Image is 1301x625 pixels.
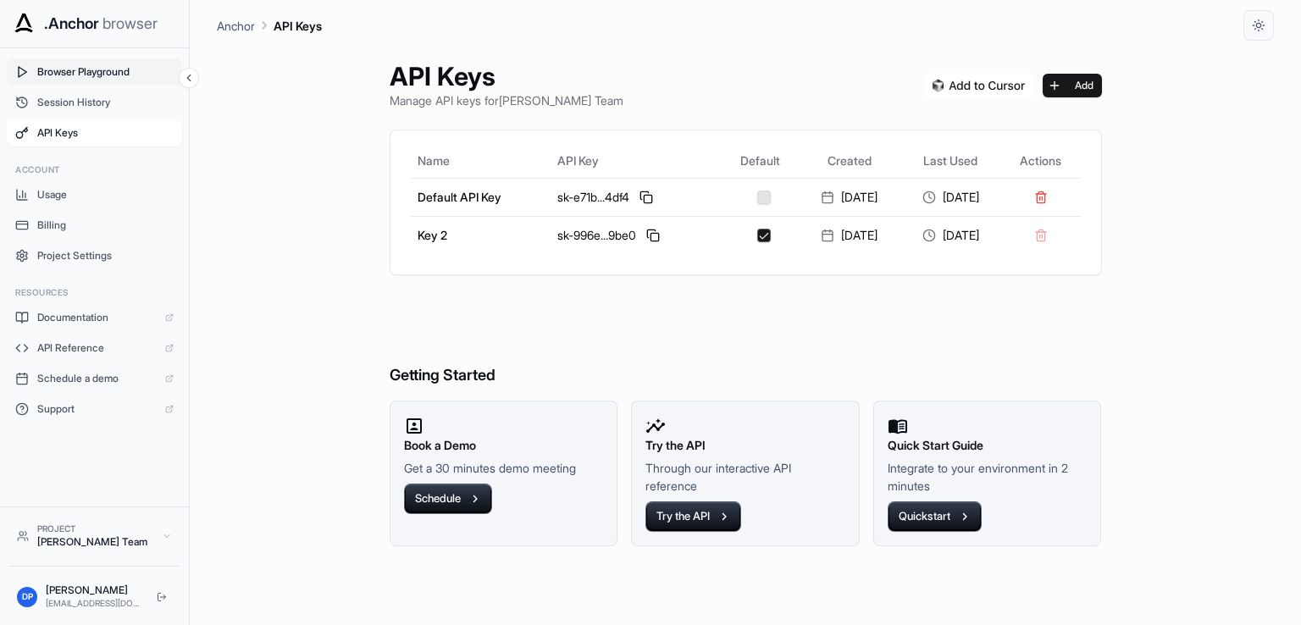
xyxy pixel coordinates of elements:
[179,68,199,88] button: Collapse sidebar
[37,523,153,535] div: Project
[806,227,893,244] div: [DATE]
[7,395,182,423] a: Support
[404,436,604,455] h2: Book a Demo
[7,89,182,116] button: Session History
[643,225,663,246] button: Copy API key
[411,178,551,216] td: Default API Key
[37,65,174,79] span: Browser Playground
[926,74,1032,97] img: Add anchorbrowser MCP server to Cursor
[15,163,174,176] h3: Account
[888,501,982,532] button: Quickstart
[7,242,182,269] button: Project Settings
[7,365,182,392] a: Schedule a demo
[888,459,1088,495] p: Integrate to your environment in 2 minutes
[37,341,157,355] span: API Reference
[411,144,551,178] th: Name
[37,249,174,263] span: Project Settings
[636,187,656,207] button: Copy API key
[1001,144,1081,178] th: Actions
[404,459,604,477] p: Get a 30 minutes demo meeting
[7,335,182,362] a: API Reference
[152,587,172,607] button: Logout
[102,12,158,36] span: browser
[37,311,157,324] span: Documentation
[7,181,182,208] button: Usage
[10,10,37,37] img: Anchor Icon
[46,597,143,610] div: [EMAIL_ADDRESS][DOMAIN_NAME]
[799,144,900,178] th: Created
[390,91,623,109] p: Manage API keys for [PERSON_NAME] Team
[37,188,174,202] span: Usage
[390,296,1102,388] h6: Getting Started
[37,96,174,109] span: Session History
[37,535,153,549] div: [PERSON_NAME] Team
[1043,74,1102,97] button: Add
[44,12,99,36] span: .Anchor
[404,484,492,514] button: Schedule
[907,189,994,206] div: [DATE]
[37,218,174,232] span: Billing
[888,436,1088,455] h2: Quick Start Guide
[8,516,180,556] button: Project[PERSON_NAME] Team
[557,187,716,207] div: sk-e71b...4df4
[217,16,322,35] nav: breadcrumb
[37,372,157,385] span: Schedule a demo
[806,189,893,206] div: [DATE]
[557,225,716,246] div: sk-996e...9be0
[22,590,33,603] span: DP
[274,17,322,35] p: API Keys
[551,144,722,178] th: API Key
[645,501,741,532] button: Try the API
[37,402,157,416] span: Support
[722,144,800,178] th: Default
[7,119,182,147] button: API Keys
[390,61,623,91] h1: API Keys
[15,286,174,299] h3: Resources
[645,459,845,495] p: Through our interactive API reference
[37,126,174,140] span: API Keys
[645,436,845,455] h2: Try the API
[46,584,143,597] div: [PERSON_NAME]
[217,17,255,35] p: Anchor
[411,216,551,254] td: Key 2
[900,144,1001,178] th: Last Used
[7,304,182,331] a: Documentation
[7,58,182,86] button: Browser Playground
[7,212,182,239] button: Billing
[907,227,994,244] div: [DATE]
